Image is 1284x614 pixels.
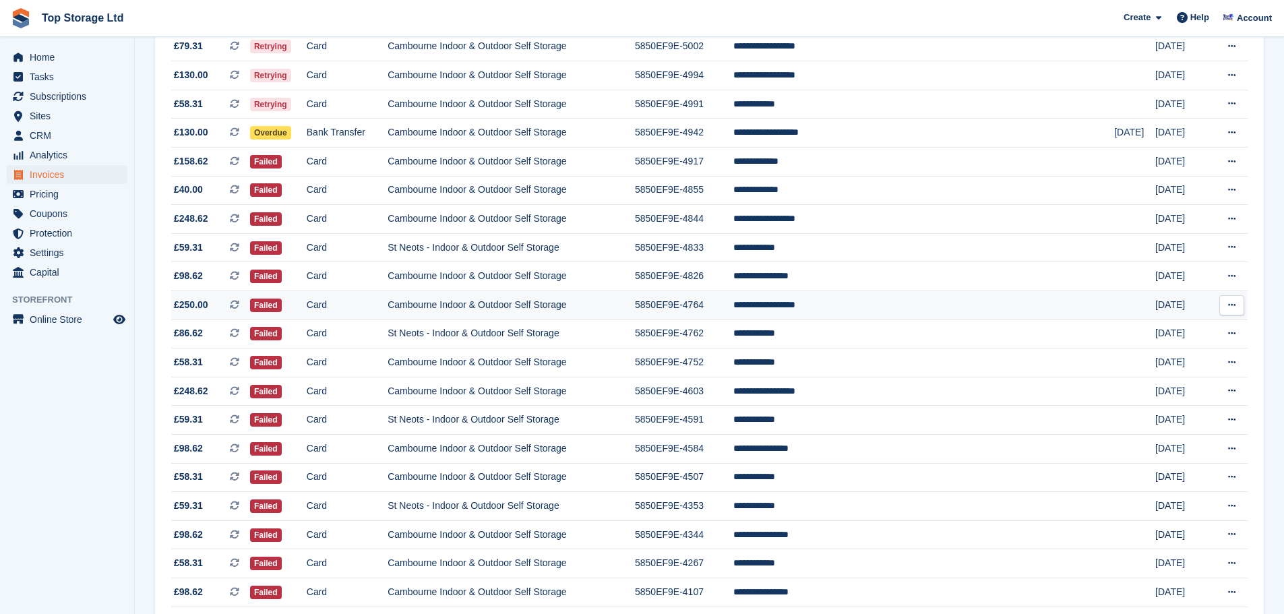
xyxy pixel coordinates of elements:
[7,106,127,125] a: menu
[174,241,203,255] span: £59.31
[388,492,635,521] td: St Neots - Indoor & Outdoor Self Storage
[388,148,635,177] td: Cambourne Indoor & Outdoor Self Storage
[388,291,635,320] td: Cambourne Indoor & Outdoor Self Storage
[307,148,388,177] td: Card
[174,298,208,312] span: £250.00
[1155,406,1209,435] td: [DATE]
[250,212,282,226] span: Failed
[388,406,635,435] td: St Neots - Indoor & Outdoor Self Storage
[174,97,203,111] span: £58.31
[7,165,127,184] a: menu
[1155,291,1209,320] td: [DATE]
[250,69,291,82] span: Retrying
[250,299,282,312] span: Failed
[1124,11,1151,24] span: Create
[30,67,111,86] span: Tasks
[111,311,127,328] a: Preview store
[1155,119,1209,148] td: [DATE]
[388,348,635,377] td: Cambourne Indoor & Outdoor Self Storage
[1155,463,1209,492] td: [DATE]
[7,185,127,204] a: menu
[174,384,208,398] span: £248.62
[1155,377,1209,406] td: [DATE]
[30,310,111,329] span: Online Store
[174,499,203,513] span: £59.31
[250,586,282,599] span: Failed
[30,204,111,223] span: Coupons
[307,549,388,578] td: Card
[307,233,388,262] td: Card
[174,556,203,570] span: £58.31
[307,463,388,492] td: Card
[1155,32,1209,61] td: [DATE]
[635,406,733,435] td: 5850EF9E-4591
[1221,11,1235,24] img: Sam Topham
[7,67,127,86] a: menu
[250,413,282,427] span: Failed
[307,319,388,348] td: Card
[174,355,203,369] span: £58.31
[635,434,733,463] td: 5850EF9E-4584
[7,243,127,262] a: menu
[12,293,134,307] span: Storefront
[388,32,635,61] td: Cambourne Indoor & Outdoor Self Storage
[250,126,291,140] span: Overdue
[388,549,635,578] td: Cambourne Indoor & Outdoor Self Storage
[250,557,282,570] span: Failed
[1155,578,1209,607] td: [DATE]
[388,520,635,549] td: Cambourne Indoor & Outdoor Self Storage
[30,48,111,67] span: Home
[307,32,388,61] td: Card
[635,319,733,348] td: 5850EF9E-4762
[388,377,635,406] td: Cambourne Indoor & Outdoor Self Storage
[250,241,282,255] span: Failed
[1155,148,1209,177] td: [DATE]
[1155,319,1209,348] td: [DATE]
[7,224,127,243] a: menu
[388,463,635,492] td: Cambourne Indoor & Outdoor Self Storage
[635,549,733,578] td: 5850EF9E-4267
[635,578,733,607] td: 5850EF9E-4107
[635,520,733,549] td: 5850EF9E-4344
[307,434,388,463] td: Card
[1237,11,1272,25] span: Account
[635,176,733,205] td: 5850EF9E-4855
[388,262,635,291] td: Cambourne Indoor & Outdoor Self Storage
[250,183,282,197] span: Failed
[635,492,733,521] td: 5850EF9E-4353
[388,434,635,463] td: Cambourne Indoor & Outdoor Self Storage
[36,7,129,29] a: Top Storage Ltd
[250,528,282,542] span: Failed
[635,90,733,119] td: 5850EF9E-4991
[174,68,208,82] span: £130.00
[174,528,203,542] span: £98.62
[30,185,111,204] span: Pricing
[388,119,635,148] td: Cambourne Indoor & Outdoor Self Storage
[30,126,111,145] span: CRM
[250,155,282,168] span: Failed
[307,578,388,607] td: Card
[388,205,635,234] td: Cambourne Indoor & Outdoor Self Storage
[250,499,282,513] span: Failed
[250,470,282,484] span: Failed
[307,90,388,119] td: Card
[635,148,733,177] td: 5850EF9E-4917
[388,90,635,119] td: Cambourne Indoor & Outdoor Self Storage
[307,262,388,291] td: Card
[1155,90,1209,119] td: [DATE]
[635,291,733,320] td: 5850EF9E-4764
[1155,434,1209,463] td: [DATE]
[250,40,291,53] span: Retrying
[250,327,282,340] span: Failed
[7,146,127,164] a: menu
[307,61,388,90] td: Card
[7,126,127,145] a: menu
[1155,549,1209,578] td: [DATE]
[174,154,208,168] span: £158.62
[307,291,388,320] td: Card
[388,61,635,90] td: Cambourne Indoor & Outdoor Self Storage
[174,269,203,283] span: £98.62
[250,270,282,283] span: Failed
[1155,176,1209,205] td: [DATE]
[388,319,635,348] td: St Neots - Indoor & Outdoor Self Storage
